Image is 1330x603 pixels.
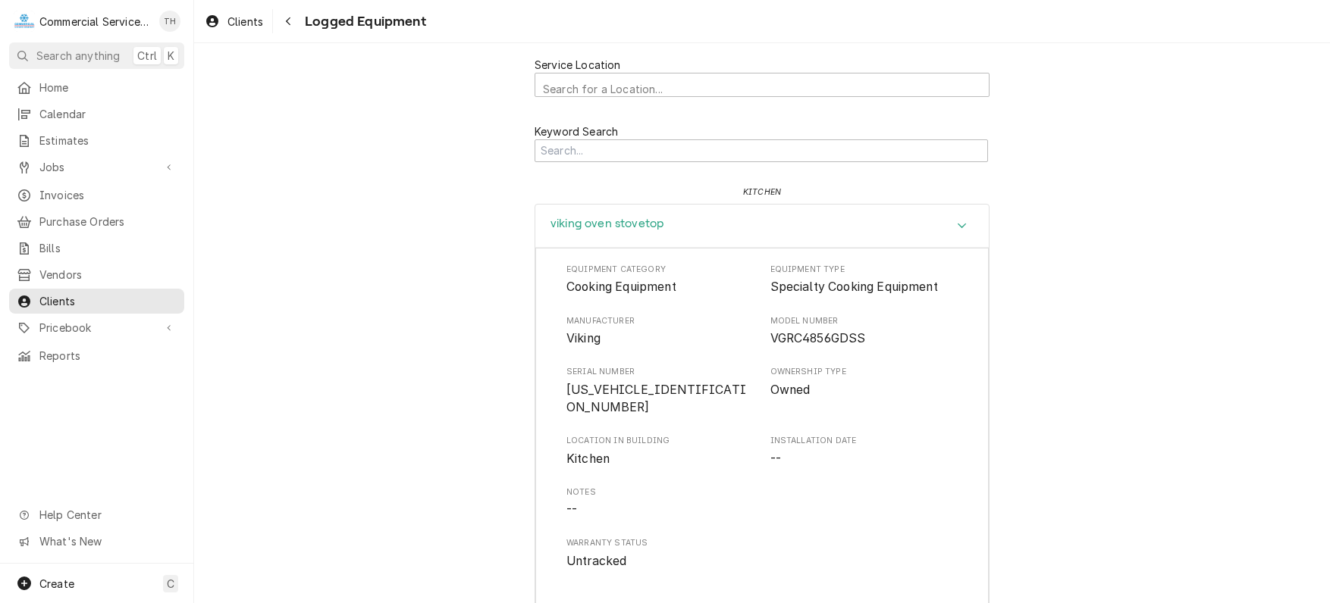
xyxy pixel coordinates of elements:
span: Clients [227,14,263,30]
span: Clients [39,293,177,309]
div: Equipment Display [566,264,958,570]
span: Model Number [770,330,958,348]
span: C [167,576,174,592]
span: -- [770,451,781,466]
span: Warranty Status [566,552,958,570]
span: Specialty Cooking Equipment [770,280,938,294]
button: Accordion Details Expand Trigger [535,205,989,248]
span: Pricebook [39,320,154,336]
span: Viking [566,331,601,345]
span: Manufacturer [566,315,754,327]
span: Vendors [39,267,177,283]
label: Keyword Search [535,123,990,139]
span: Manufacturer [566,330,754,348]
span: K [168,48,174,64]
a: Vendors [9,262,184,287]
div: Search Mechanism [535,139,990,163]
span: Kitchen [566,451,610,466]
span: Home [39,80,177,95]
span: Calendar [39,106,177,122]
span: Serial Number [566,366,754,378]
span: Serial Number [566,381,754,417]
div: Location in Building [566,435,754,467]
div: Service Location [535,57,990,97]
a: Estimates [9,128,184,153]
div: Serial Number [566,366,754,417]
span: Logged Equipment [300,11,426,32]
div: Equipment Type [770,264,958,296]
div: Commercial Service Co. [39,14,151,30]
button: Navigate back [276,9,300,33]
span: Warranty Status [566,537,958,549]
span: Equipment Category [566,264,754,276]
span: Equipment Category [566,278,754,296]
span: Notes [566,501,958,519]
span: Reports [39,348,177,364]
span: Location in Building [566,450,754,468]
div: kitchen [743,186,781,198]
a: Go to Help Center [9,502,184,527]
div: C [14,11,35,32]
div: Tricia Hansen's Avatar [159,11,180,32]
div: Manufacturer [566,315,754,348]
div: Warranty Status [566,537,958,570]
span: Help Center [39,507,175,523]
h3: viking oven stovetop [551,217,663,231]
span: Ownership Type [770,381,958,399]
span: Ctrl [137,48,157,64]
a: Go to Jobs [9,155,184,180]
span: VGRC4856GDSS [770,331,866,345]
a: Go to What's New [9,529,184,554]
div: Equipment Category [566,264,754,296]
div: Commercial Service Co.'s Avatar [14,11,35,32]
a: Invoices [9,183,184,208]
span: Search anything [36,48,120,64]
a: Home [9,75,184,100]
a: Go to Pricebook [9,315,184,340]
a: Purchase Orders [9,209,184,234]
span: Model Number [770,315,958,327]
div: Model Number [770,315,958,348]
div: Ownership Type [770,366,958,417]
input: Search... [535,139,988,163]
span: [US_VEHICLE_IDENTIFICATION_NUMBER] [566,383,746,415]
span: Purchase Orders [39,214,177,230]
div: TH [159,11,180,32]
div: Installation Date [770,435,958,467]
span: What's New [39,533,175,549]
span: Installation Date [770,450,958,468]
span: -- [566,502,577,517]
label: Service Location [535,57,621,73]
span: Installation Date [770,435,958,447]
div: Card Filter Mechanisms [535,110,990,176]
button: Search anythingCtrlK [9,42,184,69]
div: Notes [566,486,958,519]
span: Equipment Type [770,278,958,296]
span: Ownership Type [770,366,958,378]
span: Invoices [39,187,177,203]
span: Notes [566,486,958,498]
span: Owned [770,383,811,397]
div: Accordion Header [535,205,989,248]
span: Estimates [39,133,177,148]
span: Equipment Type [770,264,958,276]
a: Clients [199,9,269,34]
span: Create [39,577,74,590]
span: Location in Building [566,435,754,447]
a: Reports [9,343,184,368]
span: Bills [39,240,177,256]
a: Clients [9,289,184,314]
span: Untracked [566,554,626,568]
span: Jobs [39,159,154,175]
span: Cooking Equipment [566,280,676,294]
a: Bills [9,236,184,261]
a: Calendar [9,102,184,127]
